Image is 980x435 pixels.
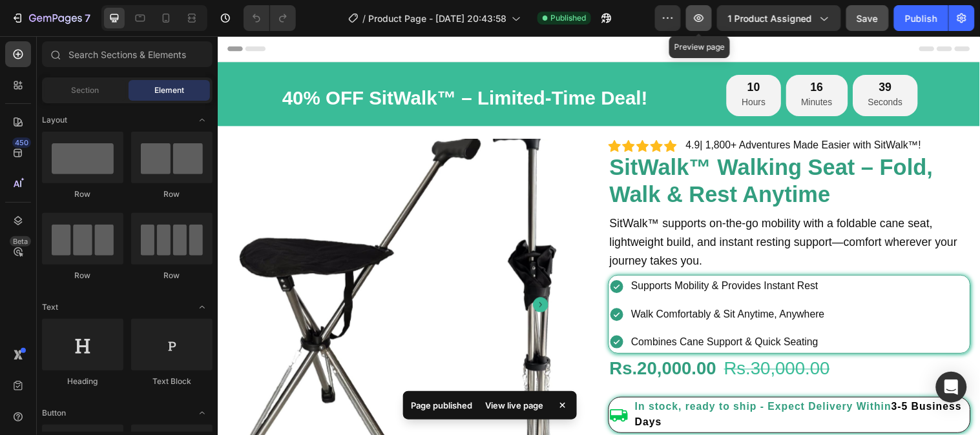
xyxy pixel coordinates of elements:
[42,376,123,387] div: Heading
[42,407,66,419] span: Button
[131,188,213,200] div: Row
[846,5,889,31] button: Save
[905,12,937,25] div: Publish
[42,270,123,281] div: Row
[397,325,508,351] div: Rs.20,000.00
[411,399,472,412] p: Page published
[421,274,617,292] p: Walk Comfortably & Sit Anytime, Anywhere
[717,5,841,31] button: 1 product assigned
[362,12,366,25] span: /
[131,376,213,387] div: Text Block
[321,265,337,281] button: Carousel Next Arrow
[936,372,967,403] div: Open Intercom Messenger
[12,137,31,148] div: 450
[477,396,551,414] div: View live page
[192,297,213,318] span: Toggle open
[533,59,557,76] p: Hours
[42,188,123,200] div: Row
[857,13,879,24] span: Save
[662,59,696,76] p: Seconds
[533,45,557,59] div: 10
[662,45,696,59] div: 39
[728,12,812,25] span: 1 product assigned
[368,12,506,25] span: Product Page - [DATE] 20:43:58
[42,301,58,313] span: Text
[476,105,715,116] span: 4.9| 1,800+ Adventures Made Easier with SitWalk™!
[421,302,617,321] p: Combines Cane Support & Quick Seating
[550,12,586,24] span: Published
[217,36,980,435] iframe: Design area
[5,5,96,31] button: 7
[594,45,625,59] div: 16
[192,110,213,130] span: Toggle open
[514,325,624,351] div: Rs.30,000.00
[244,5,296,31] div: Undo/Redo
[85,10,90,26] p: 7
[42,41,213,67] input: Search Sections & Elements
[154,85,184,96] span: Element
[10,236,31,247] div: Beta
[424,371,685,382] strong: In stock, ready to ship - Expect Delivery Within
[42,114,67,126] span: Layout
[397,119,766,176] h1: SitWalk™ Walking Seat – Fold, Walk & Rest Anytime
[594,59,625,76] p: Minutes
[131,270,213,281] div: Row
[72,85,99,96] span: Section
[894,5,948,31] button: Publish
[421,248,610,259] span: Supports Mobility & Provides Instant Rest
[192,403,213,423] span: Toggle open
[399,184,752,236] span: SitWalk™ supports on-the-go mobility with a foldable cane seat, lightweight build, and instant re...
